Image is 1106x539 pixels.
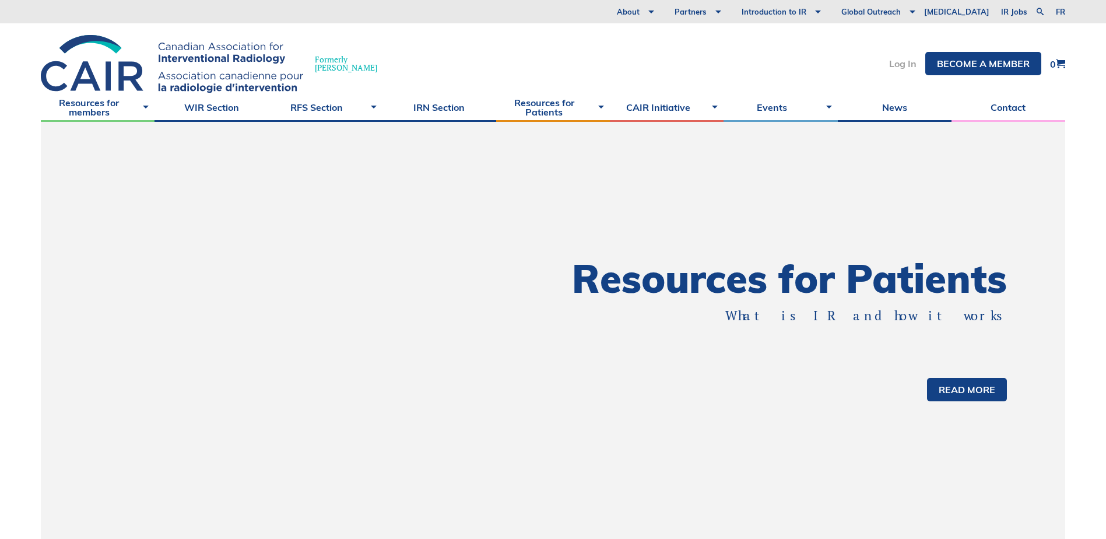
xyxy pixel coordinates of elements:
[155,93,268,122] a: WIR Section
[724,93,837,122] a: Events
[594,307,1007,325] p: What is IR and how it works
[838,93,951,122] a: News
[41,35,303,93] img: CIRA
[951,93,1065,122] a: Contact
[41,35,389,93] a: Formerly[PERSON_NAME]
[496,93,610,122] a: Resources for Patients
[553,259,1007,298] h1: Resources for Patients
[315,55,377,72] span: Formerly [PERSON_NAME]
[268,93,382,122] a: RFS Section
[382,93,496,122] a: IRN Section
[889,59,917,68] a: Log In
[925,52,1041,75] a: Become a member
[41,93,155,122] a: Resources for members
[927,378,1007,401] a: Read more
[610,93,724,122] a: CAIR Initiative
[1056,8,1065,16] a: fr
[1050,59,1065,69] a: 0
